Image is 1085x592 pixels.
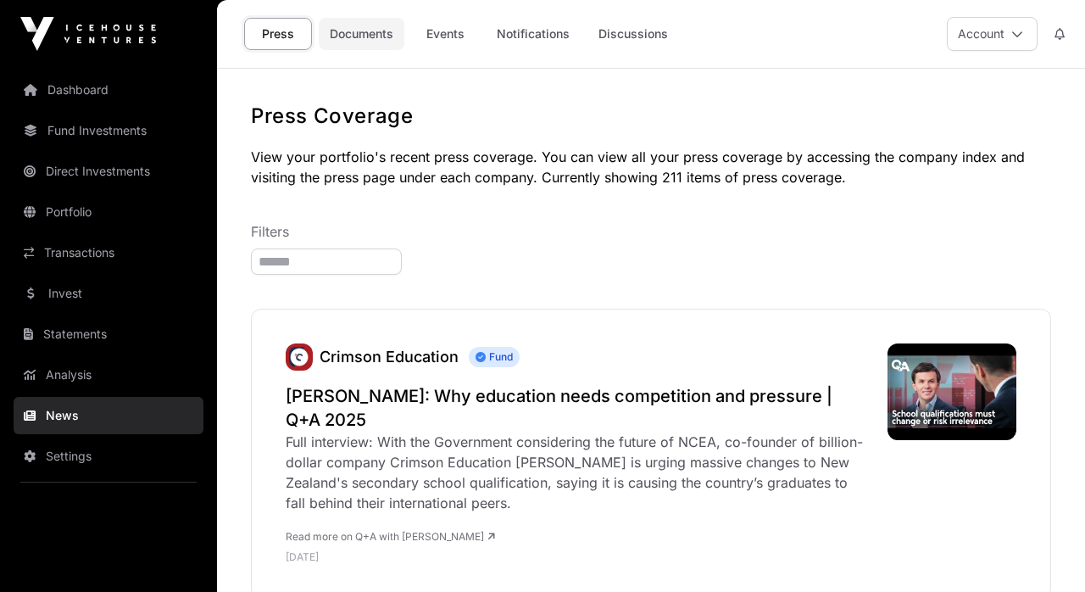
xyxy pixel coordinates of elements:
[286,384,871,432] a: [PERSON_NAME]: Why education needs competition and pressure | Q+A 2025
[286,432,871,513] div: Full interview: With the Government considering the future of NCEA, co-founder of billion-dollar ...
[14,112,203,149] a: Fund Investments
[14,397,203,434] a: News
[14,153,203,190] a: Direct Investments
[587,18,679,50] a: Discussions
[14,71,203,109] a: Dashboard
[251,147,1051,187] p: View your portfolio's recent press coverage. You can view all your press coverage by accessing th...
[14,275,203,312] a: Invest
[411,18,479,50] a: Events
[286,530,495,543] a: Read more on Q+A with [PERSON_NAME]
[286,550,871,564] p: [DATE]
[1000,511,1085,592] iframe: Chat Widget
[947,17,1038,51] button: Account
[14,438,203,475] a: Settings
[887,343,1016,440] img: hqdefault.jpg
[486,18,581,50] a: Notifications
[251,103,1051,130] h1: Press Coverage
[469,347,520,367] span: Fund
[14,356,203,394] a: Analysis
[14,234,203,271] a: Transactions
[251,221,1051,242] p: Filters
[319,18,404,50] a: Documents
[14,193,203,231] a: Portfolio
[320,348,459,366] a: Crimson Education
[20,17,156,51] img: Icehouse Ventures Logo
[286,343,313,371] img: unnamed.jpg
[244,18,312,50] a: Press
[14,316,203,353] a: Statements
[286,343,313,371] a: Crimson Education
